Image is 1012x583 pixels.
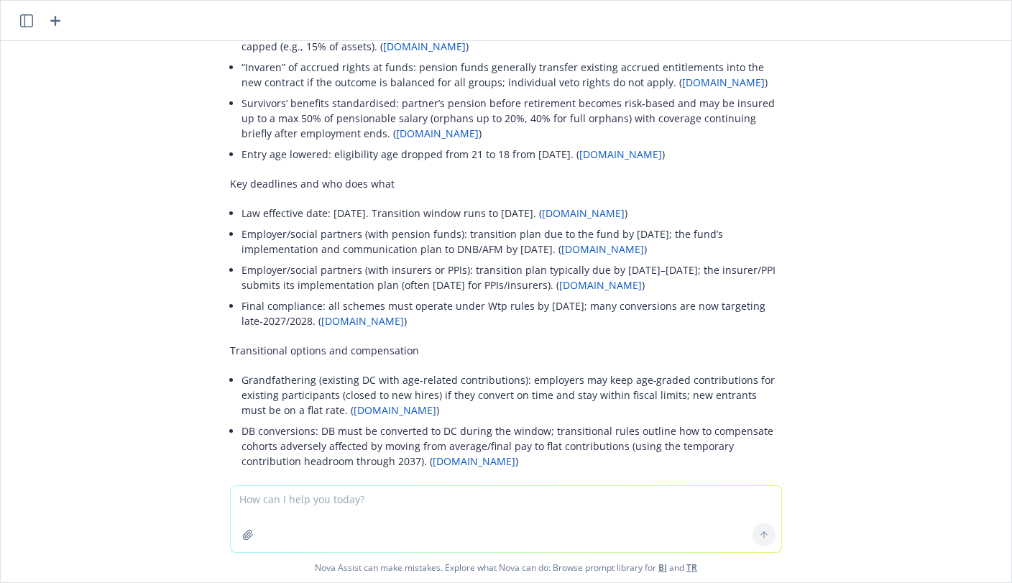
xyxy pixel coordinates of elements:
a: [DOMAIN_NAME] [354,403,436,417]
li: “Invaren” of accrued rights at funds: pension funds generally transfer existing accrued entitleme... [241,57,782,93]
p: Key deadlines and who does what [230,176,782,191]
li: Grandfathering (existing DC with age‑related contributions): employers may keep age‑graded contri... [241,369,782,421]
a: [DOMAIN_NAME] [383,40,466,53]
p: What employers should be doing now [230,483,782,498]
li: Law effective date: [DATE]. Transition window runs to [DATE]. ( ) [241,203,782,224]
a: [DOMAIN_NAME] [579,147,662,161]
a: [DOMAIN_NAME] [321,314,404,328]
a: [DOMAIN_NAME] [433,454,515,468]
li: Entry age lowered: eligibility age dropped from 21 to 18 from [DATE]. ( ) [241,144,782,165]
li: Employer/social partners (with pension funds): transition plan due to the fund by [DATE]; the fun... [241,224,782,260]
a: TR [686,561,697,574]
a: [DOMAIN_NAME] [396,127,479,140]
li: Employer/social partners (with insurers or PPIs): transition plan typically due by [DATE]–[DATE];... [241,260,782,295]
li: DB conversions: DB must be converted to DC during the window; transitional rules outline how to c... [241,421,782,472]
li: Final compliance: all schemes must operate under Wtp rules by [DATE]; many conversions are now ta... [241,295,782,331]
a: BI [658,561,667,574]
li: Survivors’ benefits standardised: partner’s pension before retirement becomes risk‑based and may ... [241,93,782,144]
span: Nova Assist can make mistakes. Explore what Nova can do: Browse prompt library for and [6,553,1006,582]
p: Transitional options and compensation [230,343,782,358]
a: [DOMAIN_NAME] [542,206,625,220]
a: [DOMAIN_NAME] [559,278,642,292]
a: [DOMAIN_NAME] [561,242,644,256]
a: [DOMAIN_NAME] [682,75,765,89]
